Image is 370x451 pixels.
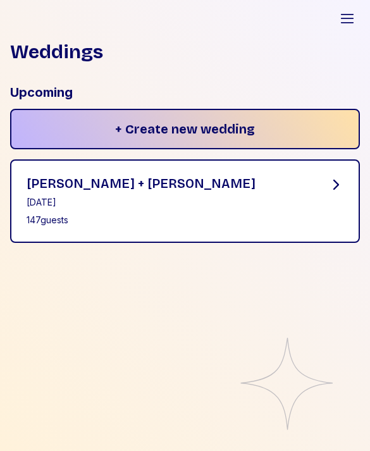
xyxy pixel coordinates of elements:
[27,214,256,226] div: 147 guests
[10,40,103,63] h1: Weddings
[10,109,360,149] div: + Create new wedding
[27,196,256,209] div: [DATE]
[27,176,256,191] div: [PERSON_NAME] + [PERSON_NAME]
[10,83,360,101] div: Upcoming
